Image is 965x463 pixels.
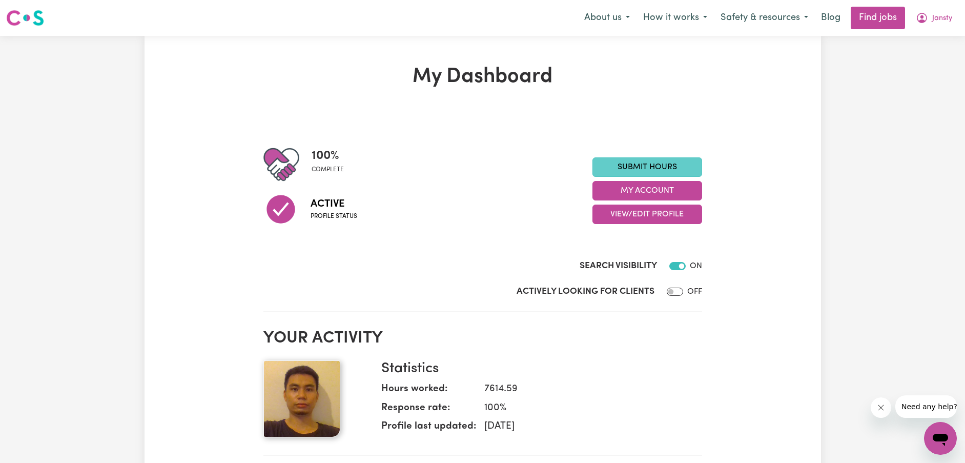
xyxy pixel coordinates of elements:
a: Blog [815,7,847,29]
button: View/Edit Profile [592,205,702,224]
span: Jansty [932,13,952,24]
dd: 100 % [476,401,694,416]
span: OFF [687,288,702,296]
iframe: Message from company [895,395,957,418]
img: Careseekers logo [6,9,44,27]
iframe: Close message [871,397,891,418]
dd: 7614.59 [476,382,694,397]
label: Search Visibility [580,259,657,273]
label: Actively Looking for Clients [517,285,654,298]
h1: My Dashboard [263,65,702,89]
dt: Profile last updated: [381,419,476,438]
span: 100 % [312,147,344,165]
dd: [DATE] [476,419,694,434]
div: Profile completeness: 100% [312,147,352,183]
button: My Account [592,181,702,200]
a: Submit Hours [592,157,702,177]
dt: Hours worked: [381,382,476,401]
dt: Response rate: [381,401,476,420]
a: Careseekers logo [6,6,44,30]
span: Active [311,196,357,212]
span: Profile status [311,212,357,221]
h2: Your activity [263,329,702,348]
span: complete [312,165,344,174]
h3: Statistics [381,360,694,378]
img: Your profile picture [263,360,340,437]
iframe: Button to launch messaging window [924,422,957,455]
span: Need any help? [6,7,62,15]
button: Safety & resources [714,7,815,29]
button: My Account [909,7,959,29]
button: How it works [637,7,714,29]
a: Find jobs [851,7,905,29]
button: About us [578,7,637,29]
span: ON [690,262,702,270]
